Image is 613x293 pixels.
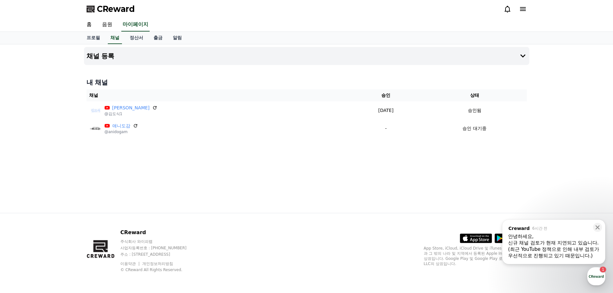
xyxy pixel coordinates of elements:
a: 개인정보처리방침 [142,261,173,266]
p: CReward [120,229,199,236]
button: 채널 등록 [84,47,529,65]
h4: 채널 등록 [87,52,115,60]
a: 홈 [81,18,97,32]
p: 사업자등록번호 : [PHONE_NUMBER] [120,245,199,251]
a: CReward [87,4,135,14]
a: 알림 [168,32,187,44]
a: 채널 [108,32,122,44]
a: 이용약관 [120,261,141,266]
p: @anidogam [105,129,138,134]
img: 애니도감 [89,122,102,135]
p: App Store, iCloud, iCloud Drive 및 iTunes Store는 미국과 그 밖의 나라 및 지역에서 등록된 Apple Inc.의 서비스 상표입니다. Goo... [424,246,527,266]
p: © CReward All Rights Reserved. [120,267,199,272]
p: @김도식1 [105,111,157,116]
img: 김도식 [89,104,102,117]
a: 음원 [97,18,117,32]
a: 마이페이지 [121,18,150,32]
a: 프로필 [81,32,105,44]
th: 승인 [349,89,423,101]
a: 정산서 [125,32,148,44]
th: 상태 [423,89,527,101]
p: 승인됨 [468,107,481,114]
p: 승인 대기중 [462,125,486,132]
p: 주소 : [STREET_ADDRESS] [120,252,199,257]
p: [DATE] [352,107,420,114]
a: [PERSON_NAME] [112,105,150,111]
h4: 내 채널 [87,78,527,87]
p: 주식회사 와이피랩 [120,239,199,244]
th: 채널 [87,89,349,101]
a: 출금 [148,32,168,44]
a: 애니도감 [112,123,130,129]
p: - [352,125,420,132]
span: CReward [97,4,135,14]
